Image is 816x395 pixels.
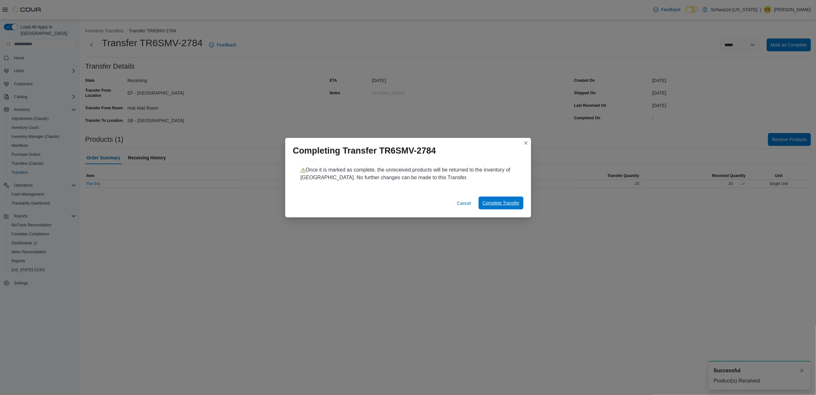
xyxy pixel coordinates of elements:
[522,139,530,147] button: Closes this modal window
[301,166,516,181] p: Once it is marked as complete, the unreceived products will be returned to the inventory of [GEOG...
[457,200,471,206] span: Cancel
[455,197,474,210] button: Cancel
[482,200,519,206] span: Complete Transfer
[479,197,523,209] button: Complete Transfer
[293,146,436,156] h1: Completing Transfer TR6SMV-2784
